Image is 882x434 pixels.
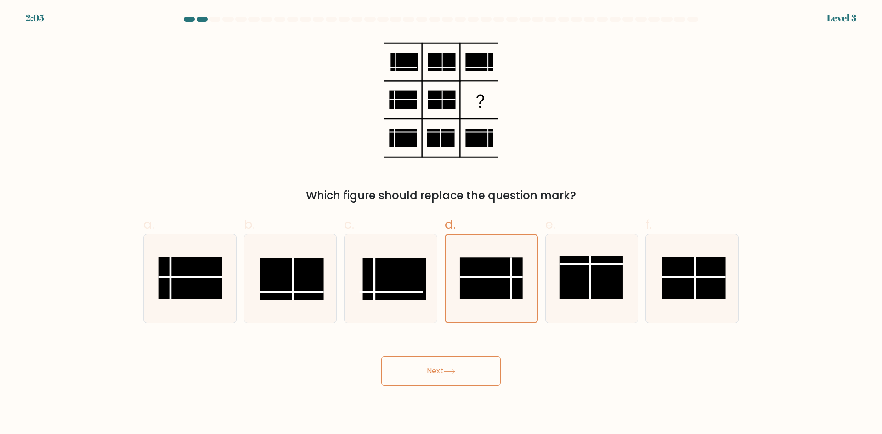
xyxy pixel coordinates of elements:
div: 2:05 [26,11,44,25]
div: Which figure should replace the question mark? [149,187,733,204]
span: c. [344,215,354,233]
span: d. [445,215,456,233]
span: f. [645,215,652,233]
button: Next [381,356,501,386]
span: a. [143,215,154,233]
span: b. [244,215,255,233]
span: e. [545,215,555,233]
div: Level 3 [827,11,856,25]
